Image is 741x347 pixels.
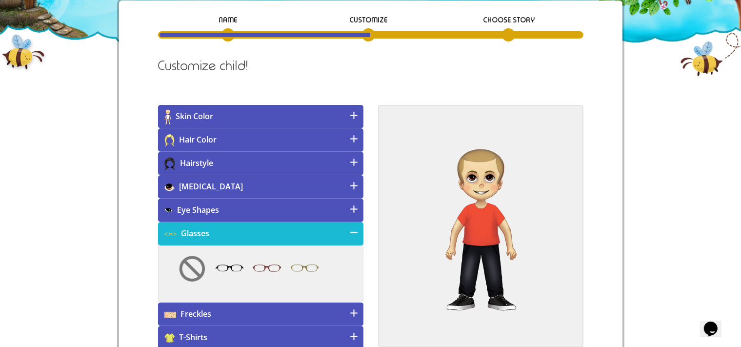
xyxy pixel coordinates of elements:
[158,303,363,326] h4: Freckles
[158,222,363,245] h4: Glasses
[158,59,583,74] h2: Customize child!
[158,128,363,152] h4: Hair Color
[700,308,731,337] iframe: chat widget
[158,152,363,175] h4: Hairstyle
[158,105,363,128] h4: Skin Color
[158,175,363,199] h4: [MEDICAL_DATA]
[158,199,363,222] h4: Eye Shapes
